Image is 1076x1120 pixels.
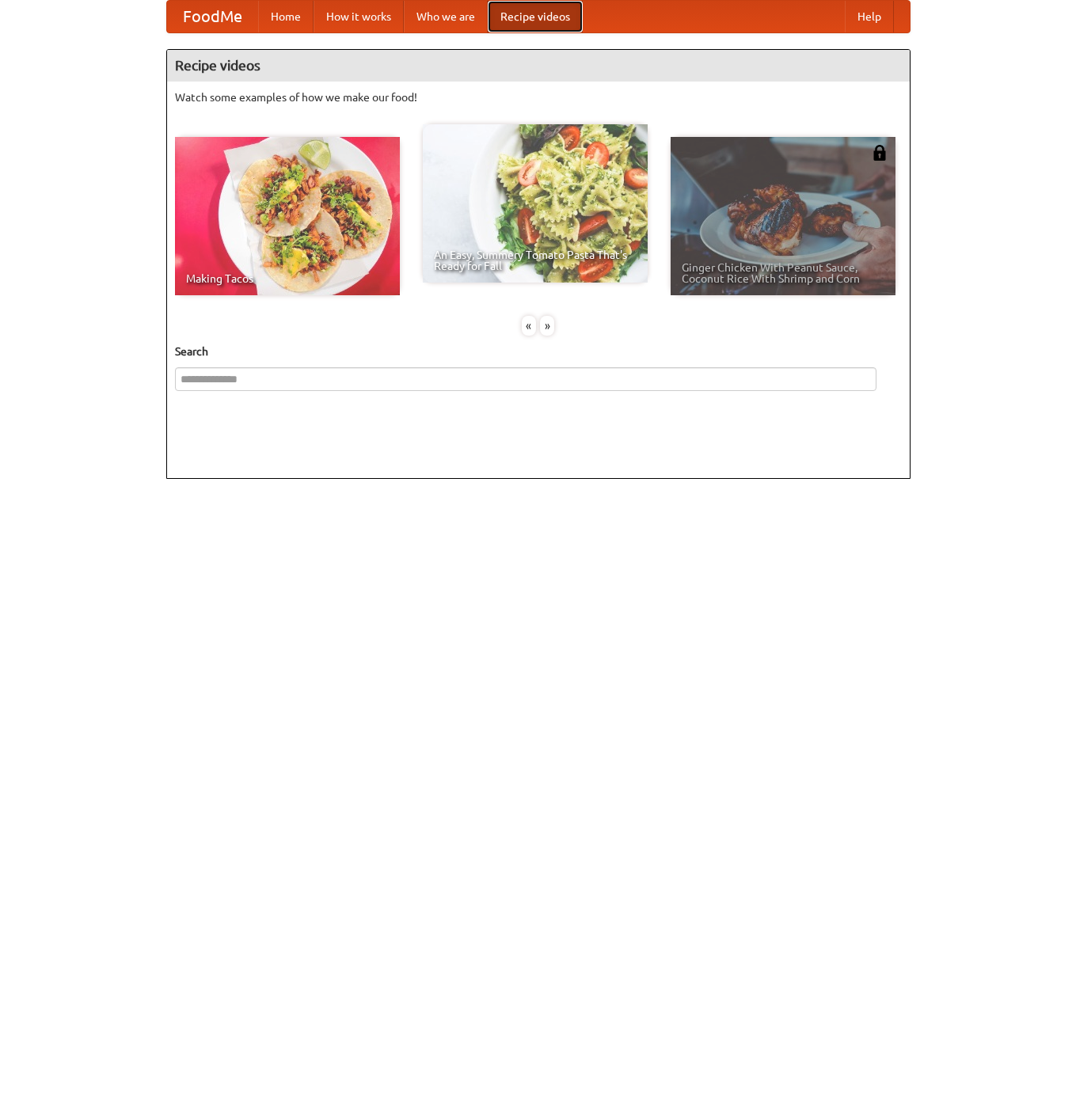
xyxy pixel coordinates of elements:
span: Making Tacos [186,273,389,284]
a: Home [258,1,314,32]
a: Help [845,1,894,32]
div: » [540,316,554,336]
img: 483408.png [872,145,888,161]
a: An Easy, Summery Tomato Pasta That's Ready for Fall [423,124,648,283]
a: How it works [314,1,404,32]
div: « [522,316,536,336]
h5: Search [175,344,902,359]
a: FoodMe [167,1,258,32]
a: Making Tacos [175,137,400,295]
a: Recipe videos [488,1,583,32]
span: An Easy, Summery Tomato Pasta That's Ready for Fall [434,249,637,271]
a: Who we are [404,1,488,32]
h4: Recipe videos [167,50,910,82]
p: Watch some examples of how we make our food! [175,89,902,105]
